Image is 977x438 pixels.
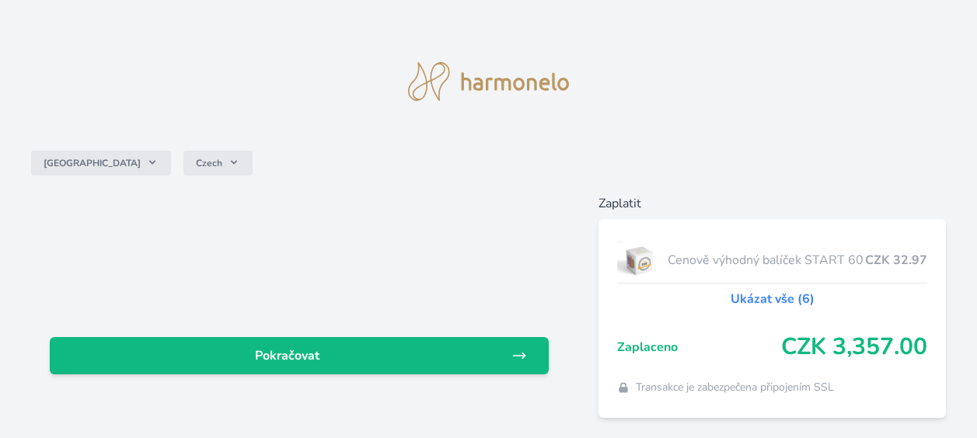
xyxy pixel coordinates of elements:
button: [GEOGRAPHIC_DATA] [31,151,171,176]
span: [GEOGRAPHIC_DATA] [44,157,141,169]
span: Czech [196,157,222,169]
span: CZK 32.97 [865,251,927,269]
span: CZK 3,357.00 [781,333,927,361]
img: start.jpg [617,241,661,280]
img: logo.svg [408,62,570,101]
span: Transakce je zabezpečena připojením SSL [636,380,834,395]
span: Cenově výhodný balíček START 60 [668,251,865,269]
button: Czech [183,151,253,176]
span: Pokračovat [62,346,511,365]
span: Zaplaceno [617,338,781,356]
a: Pokračovat [50,337,549,374]
a: Ukázat vše (6) [731,290,815,308]
h6: Zaplatit [598,194,946,213]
